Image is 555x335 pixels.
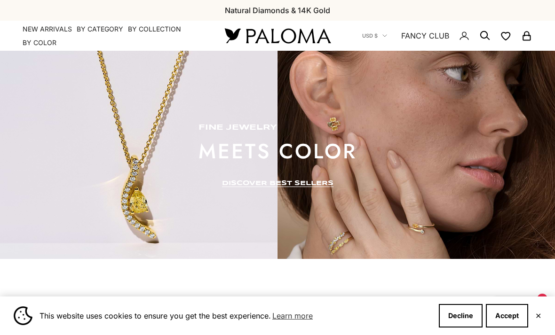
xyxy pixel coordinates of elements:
[23,38,56,47] summary: By Color
[222,179,333,187] a: DISCOVER BEST SELLERS
[362,31,378,40] span: USD $
[401,30,449,42] a: FANCY CLUB
[198,123,357,132] p: fine jewelry
[362,31,387,40] button: USD $
[362,21,532,51] nav: Secondary navigation
[23,24,72,34] a: NEW ARRIVALS
[23,24,202,47] nav: Primary navigation
[439,304,483,327] button: Decline
[271,309,314,323] a: Learn more
[128,24,181,34] summary: By Collection
[225,4,330,16] p: Natural Diamonds & 14K Gold
[77,24,123,34] summary: By Category
[486,304,528,327] button: Accept
[198,142,357,161] p: meets color
[40,309,431,323] span: This website uses cookies to ensure you get the best experience.
[14,306,32,325] img: Cookie banner
[535,313,541,319] button: Close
